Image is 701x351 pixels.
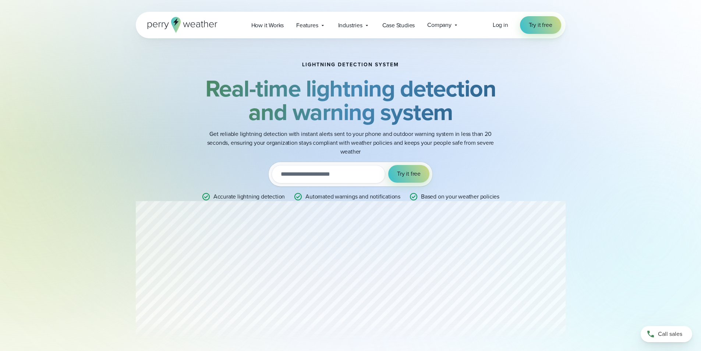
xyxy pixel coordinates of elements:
[427,21,452,29] span: Company
[245,18,290,33] a: How it Works
[658,330,682,338] span: Call sales
[296,21,318,30] span: Features
[251,21,284,30] span: How it Works
[520,16,561,34] a: Try it free
[203,130,498,156] p: Get reliable lightning detection with instant alerts sent to your phone and outdoor warning syste...
[205,71,496,129] strong: Real-time lightning detection and warning system
[382,21,415,30] span: Case Studies
[529,21,552,29] span: Try it free
[641,326,692,342] a: Call sales
[388,165,429,183] button: Try it free
[302,62,399,68] h1: Lightning detection system
[376,18,421,33] a: Case Studies
[213,192,285,201] p: Accurate lightning detection
[338,21,362,30] span: Industries
[397,169,421,178] span: Try it free
[493,21,508,29] a: Log in
[305,192,400,201] p: Automated warnings and notifications
[421,192,499,201] p: Based on your weather policies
